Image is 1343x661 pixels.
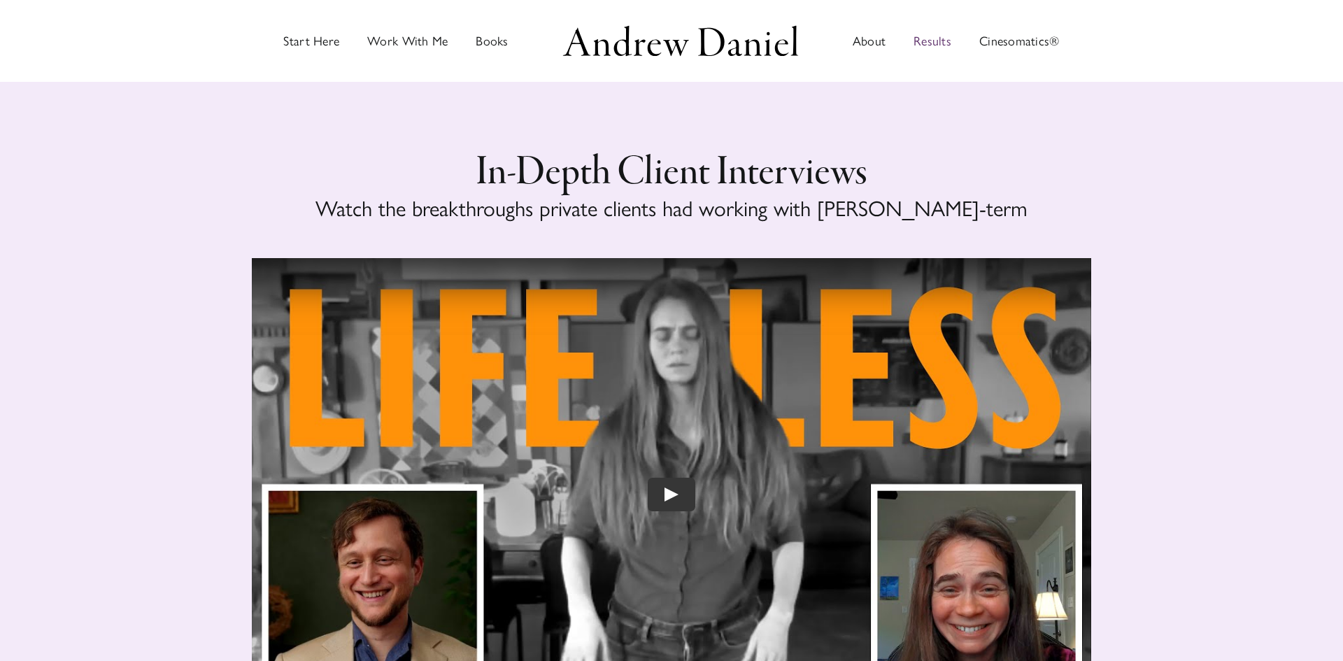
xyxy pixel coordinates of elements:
[476,3,508,80] a: Discover books written by Andrew Daniel
[367,3,448,80] a: Work with Andrew in groups or private sessions
[476,35,508,48] span: Books
[252,195,1091,223] h4: Watch the breakthroughs private clients had working with [PERSON_NAME]-term
[914,35,951,48] span: Results
[558,22,803,60] img: Andrew Daniel Logo
[979,35,1060,48] span: Cinesomatics®
[283,3,339,80] a: Start Here
[853,3,886,80] a: About
[979,3,1060,80] a: Cinesomatics®
[252,152,1091,195] h2: In-Depth Client Interviews
[367,35,448,48] span: Work With Me
[853,35,886,48] span: About
[283,35,339,48] span: Start Here
[914,3,951,80] a: Results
